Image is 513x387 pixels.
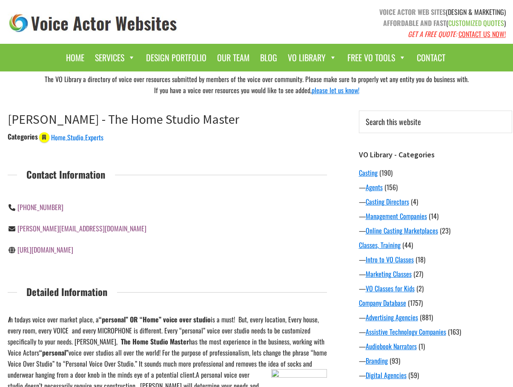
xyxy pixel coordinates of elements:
[366,356,388,366] a: Branding
[359,225,512,236] div: —
[384,182,398,192] span: (156)
[402,240,413,250] span: (44)
[359,327,512,337] div: —
[359,298,406,308] a: Company Database
[359,312,512,322] div: —
[359,341,512,351] div: —
[121,336,189,347] strong: The Home Studio Master
[359,283,512,293] div: —
[408,29,457,39] em: GET A FREE QUOTE:
[459,29,506,39] a: CONTACT US NOW!
[420,312,433,322] span: (881)
[359,254,512,265] div: —
[359,196,512,207] div: —
[408,370,419,380] span: (59)
[17,202,63,212] a: [PHONE_NUMBER]
[359,240,401,250] a: Classes, Training
[17,284,117,299] span: Detailed Information
[413,269,423,279] span: (27)
[379,7,446,17] strong: VOICE ACTOR WEB SITES
[448,18,504,28] span: CUSTOMIZED QUOTES
[366,254,414,265] a: Intro to VO Classes
[366,370,407,380] a: Digital Agencies
[284,48,341,67] a: VO Library
[8,314,10,324] strong: I
[366,211,427,221] a: Management Companies
[366,182,383,192] a: Agents
[416,254,425,265] span: (18)
[359,168,378,178] a: Casting
[366,312,418,322] a: Advertising Agencies
[413,48,450,67] a: Contact
[359,211,512,221] div: —
[8,131,38,142] div: Categories
[359,370,512,380] div: —
[390,356,400,366] span: (93)
[17,167,115,182] span: Contact Information
[359,111,512,133] input: Search this website
[343,48,410,67] a: Free VO Tools
[366,327,446,337] a: Assistive Technology Companies
[312,85,359,95] a: please let us know!
[366,225,438,236] a: Online Casting Marketplaces
[411,196,418,207] span: (4)
[448,327,461,337] span: (163)
[39,347,69,358] strong: “personal”
[256,48,281,67] a: Blog
[8,111,327,127] h1: [PERSON_NAME] - The Home Studio Master
[99,314,211,324] strong: “personal” OR “Home” voice over studio
[366,196,409,207] a: Casting Directors
[39,131,104,142] a: Home Studio Experts
[142,48,211,67] a: Design Portfolio
[429,211,438,221] span: (14)
[379,168,393,178] span: (190)
[213,48,254,67] a: Our Team
[263,6,506,40] p: (DESIGN & MARKETING) ( )
[51,132,103,142] span: Home Studio Experts
[366,341,417,351] a: Audiobook Narrators
[8,12,179,34] img: voice_actor_websites_logo
[440,225,450,236] span: (23)
[383,18,446,28] strong: AFFORDABLE AND FAST
[1,71,512,98] div: The VO Library a directory of voice over resources submitted by members of the voice over communi...
[416,283,424,293] span: (2)
[408,298,423,308] span: (1757)
[17,223,146,233] a: [PERSON_NAME][EMAIL_ADDRESS][DOMAIN_NAME]
[359,269,512,279] div: —
[359,150,512,159] h3: VO Library - Categories
[366,283,415,293] a: VO Classes for Kids
[359,182,512,192] div: —
[91,48,140,67] a: Services
[359,356,512,366] div: —
[62,48,89,67] a: Home
[418,341,425,351] span: (1)
[366,269,412,279] a: Marketing Classes
[17,245,73,255] a: [URL][DOMAIN_NAME]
